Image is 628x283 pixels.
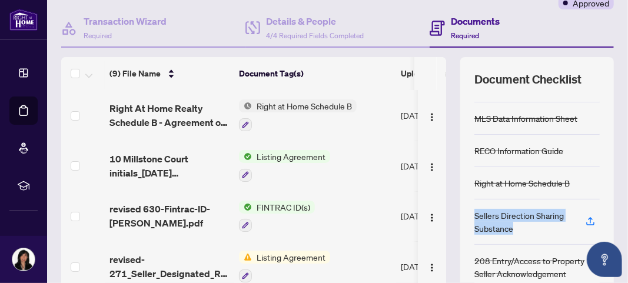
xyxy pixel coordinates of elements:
[427,263,437,272] img: Logo
[109,252,230,281] span: revised-271_Seller_Designated_Representation_Agreement_Authority_to_Offer_for_Sale_-_PropTx-[PERS...
[239,201,315,232] button: Status IconFINTRAC ID(s)
[109,202,230,230] span: revised 630-Fintrac-ID-[PERSON_NAME].pdf
[423,106,441,125] button: Logo
[266,31,364,40] span: 4/4 Required Fields Completed
[474,71,582,88] span: Document Checklist
[427,162,437,172] img: Logo
[239,150,252,163] img: Status Icon
[239,99,252,112] img: Status Icon
[474,209,571,235] div: Sellers Direction Sharing Substance
[423,257,441,276] button: Logo
[474,112,577,125] div: MLS Data Information Sheet
[252,99,357,112] span: Right at Home Schedule B
[239,201,252,214] img: Status Icon
[109,101,230,129] span: Right At Home Realty Schedule B - Agreement of Purchase and Sale.pdf
[427,112,437,122] img: Logo
[252,201,315,214] span: FINTRAC ID(s)
[239,99,357,131] button: Status IconRight at Home Schedule B
[474,144,563,157] div: RECO Information Guide
[396,57,479,90] th: Upload Date
[109,152,230,180] span: 10 Millstone Court initials_[DATE] 17_50_34.pdf
[401,67,448,80] span: Upload Date
[239,251,330,282] button: Status IconListing Agreement
[266,14,364,28] h4: Details & People
[252,251,330,264] span: Listing Agreement
[239,251,252,264] img: Status Icon
[396,90,479,141] td: [DATE]
[423,207,441,225] button: Logo
[12,248,35,271] img: Profile Icon
[427,213,437,222] img: Logo
[451,31,479,40] span: Required
[109,67,161,80] span: (9) File Name
[474,177,570,189] div: Right at Home Schedule B
[234,57,396,90] th: Document Tag(s)
[423,157,441,175] button: Logo
[84,14,167,28] h4: Transaction Wizard
[252,150,330,163] span: Listing Agreement
[105,57,234,90] th: (9) File Name
[396,191,479,242] td: [DATE]
[84,31,112,40] span: Required
[451,14,500,28] h4: Documents
[239,150,330,182] button: Status IconListing Agreement
[587,242,622,277] button: Open asap
[9,9,38,31] img: logo
[396,141,479,191] td: [DATE]
[474,254,600,280] div: 208 Entry/Access to Property Seller Acknowledgement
